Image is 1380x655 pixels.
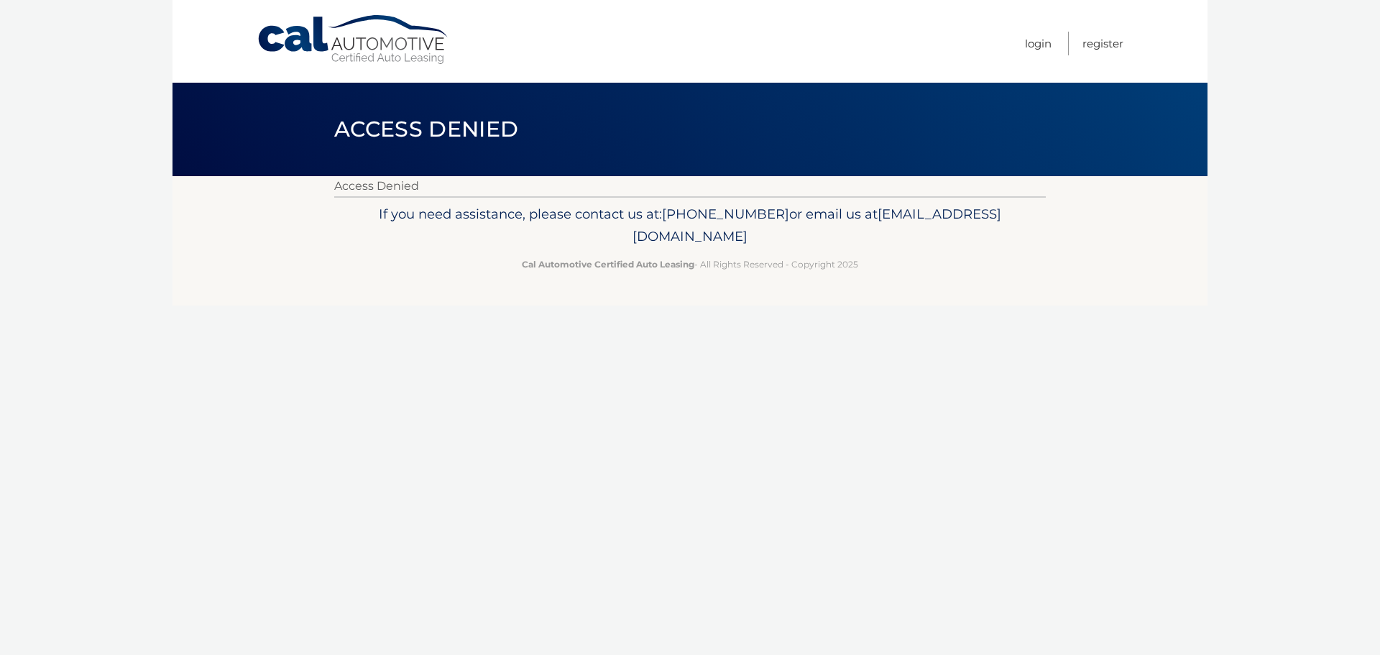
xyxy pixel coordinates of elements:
p: Access Denied [334,176,1046,196]
a: Cal Automotive [257,14,451,65]
span: Access Denied [334,116,518,142]
a: Register [1082,32,1123,55]
a: Login [1025,32,1052,55]
p: - All Rights Reserved - Copyright 2025 [344,257,1036,272]
strong: Cal Automotive Certified Auto Leasing [522,259,694,270]
span: [PHONE_NUMBER] [662,206,789,222]
p: If you need assistance, please contact us at: or email us at [344,203,1036,249]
